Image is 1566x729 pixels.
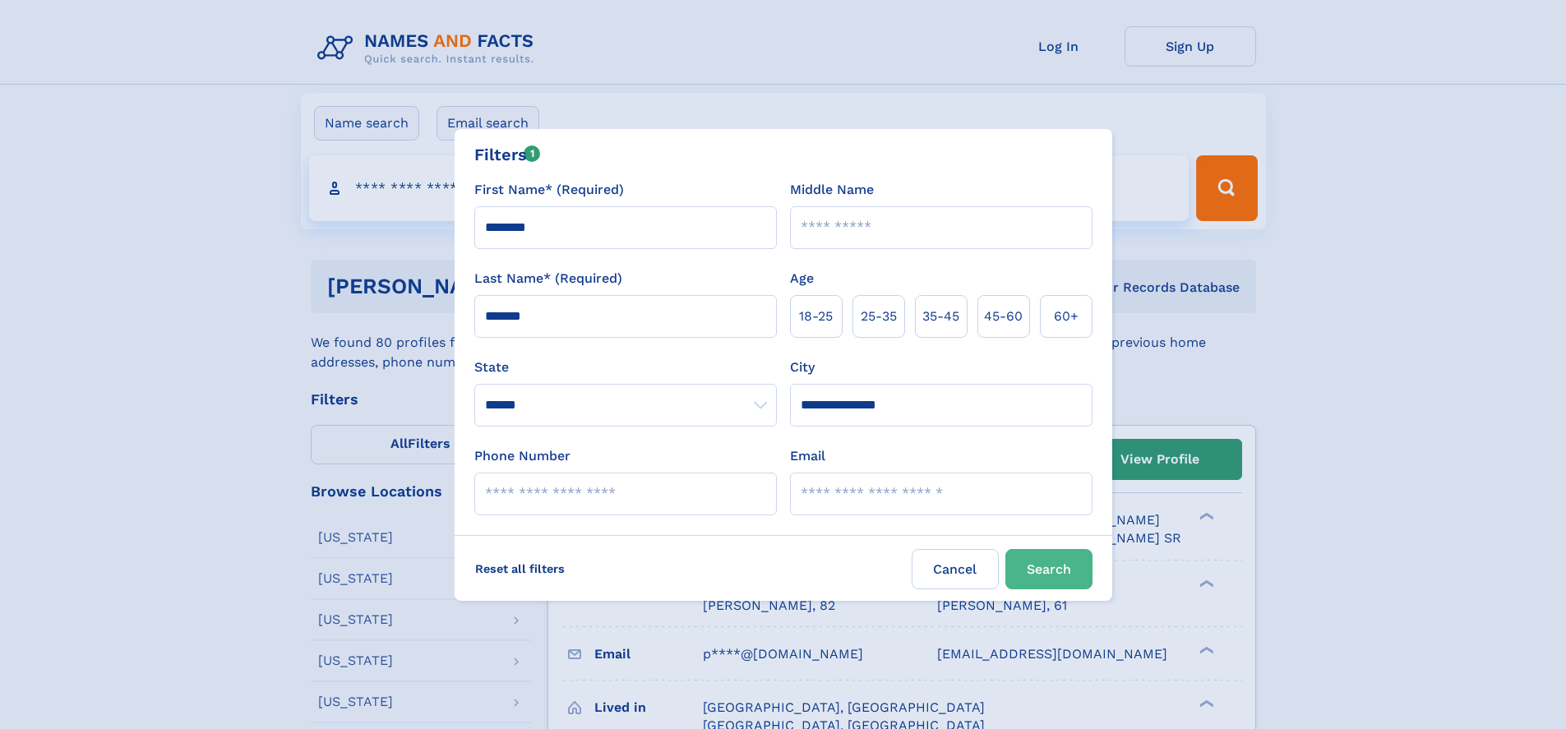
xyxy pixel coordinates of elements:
[861,307,897,326] span: 25‑35
[790,358,815,377] label: City
[474,180,624,200] label: First Name* (Required)
[912,549,999,589] label: Cancel
[474,446,571,466] label: Phone Number
[799,307,833,326] span: 18‑25
[1005,549,1093,589] button: Search
[922,307,959,326] span: 35‑45
[474,142,541,167] div: Filters
[464,549,575,588] label: Reset all filters
[790,269,814,288] label: Age
[474,358,777,377] label: State
[474,269,622,288] label: Last Name* (Required)
[1054,307,1079,326] span: 60+
[790,446,825,466] label: Email
[984,307,1023,326] span: 45‑60
[790,180,874,200] label: Middle Name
